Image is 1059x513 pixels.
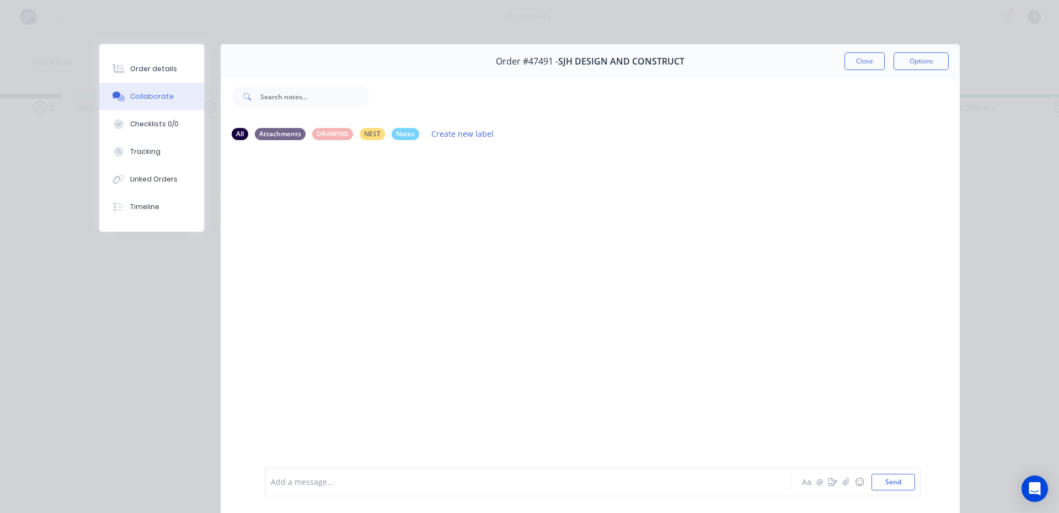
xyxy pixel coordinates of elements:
button: Checklists 0/0 [99,110,204,138]
button: Tracking [99,138,204,165]
input: Search notes... [260,85,370,108]
button: @ [813,475,826,489]
div: NEST [360,128,385,140]
div: DRAWING [312,128,353,140]
div: Order details [130,64,177,74]
div: Linked Orders [130,174,178,184]
button: Order details [99,55,204,83]
div: Notes [392,128,419,140]
div: Collaborate [130,92,174,101]
button: Create new label [426,126,500,141]
div: All [232,128,248,140]
div: Attachments [255,128,306,140]
button: Timeline [99,193,204,221]
div: Open Intercom Messenger [1021,475,1048,502]
div: Tracking [130,147,161,157]
button: Collaborate [99,83,204,110]
button: ☺ [853,475,866,489]
button: Send [871,474,915,490]
button: Options [894,52,949,70]
button: Aa [800,475,813,489]
button: Close [844,52,885,70]
div: Timeline [130,202,159,212]
span: Order #47491 - [496,56,558,67]
span: SJH DESIGN AND CONSTRUCT [558,56,684,67]
button: Linked Orders [99,165,204,193]
div: Checklists 0/0 [130,119,179,129]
